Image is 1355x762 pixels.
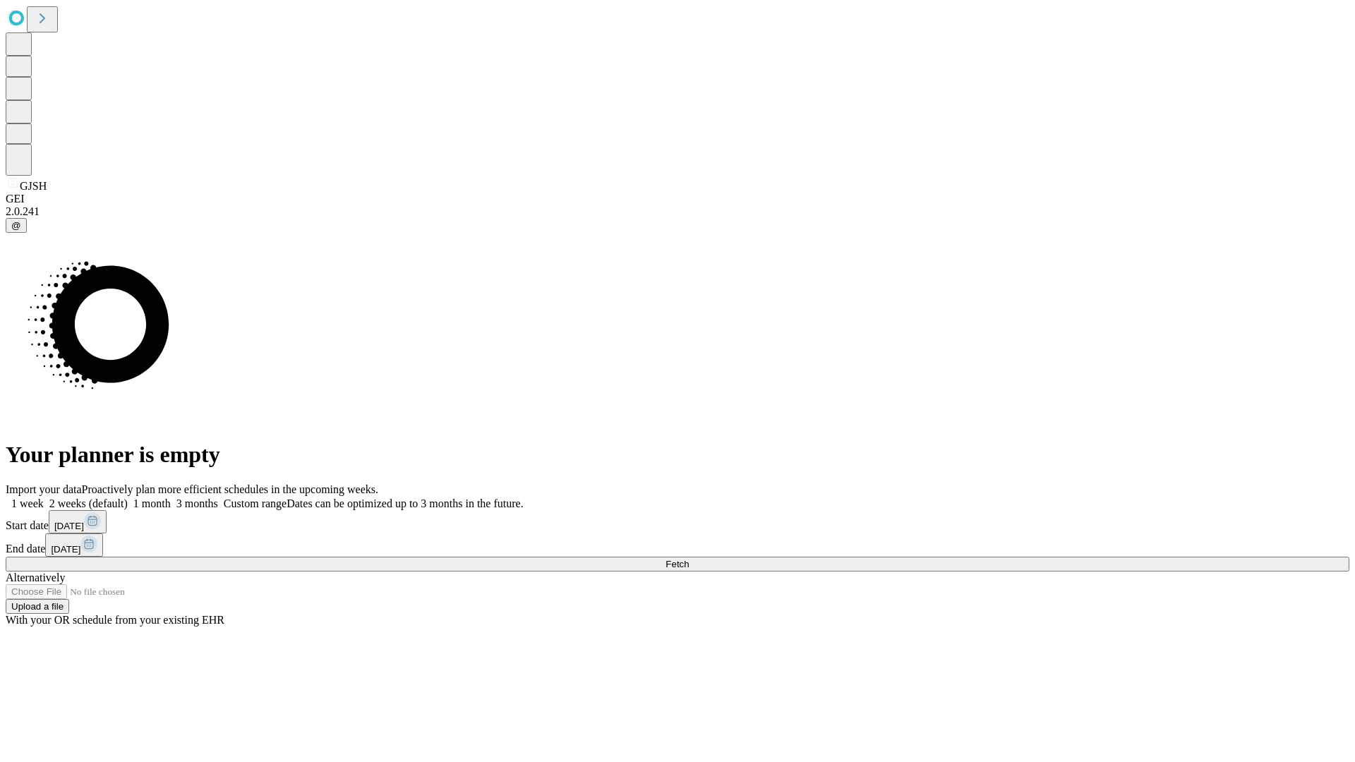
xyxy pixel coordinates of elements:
span: Proactively plan more efficient schedules in the upcoming weeks. [82,483,378,495]
div: 2.0.241 [6,205,1349,218]
span: @ [11,220,21,231]
div: Start date [6,510,1349,533]
span: With your OR schedule from your existing EHR [6,614,224,626]
div: End date [6,533,1349,557]
span: 1 month [133,497,171,509]
div: GEI [6,193,1349,205]
button: @ [6,218,27,233]
span: Alternatively [6,571,65,583]
span: GJSH [20,180,47,192]
span: 3 months [176,497,218,509]
span: Dates can be optimized up to 3 months in the future. [287,497,523,509]
span: 2 weeks (default) [49,497,128,509]
button: [DATE] [45,533,103,557]
h1: Your planner is empty [6,442,1349,468]
span: [DATE] [51,544,80,555]
span: [DATE] [54,521,84,531]
span: Fetch [666,559,689,569]
span: Import your data [6,483,82,495]
span: 1 week [11,497,44,509]
span: Custom range [224,497,287,509]
button: Upload a file [6,599,69,614]
button: [DATE] [49,510,107,533]
button: Fetch [6,557,1349,571]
